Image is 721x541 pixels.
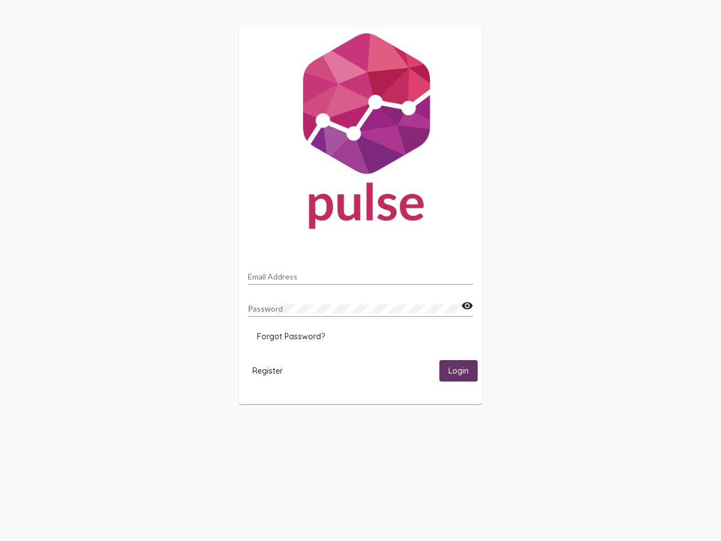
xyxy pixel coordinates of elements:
[448,366,469,376] span: Login
[461,299,473,313] mat-icon: visibility
[239,27,482,240] img: Pulse For Good Logo
[439,360,478,381] button: Login
[243,360,292,381] button: Register
[252,366,283,376] span: Register
[257,331,325,342] span: Forgot Password?
[248,326,334,347] button: Forgot Password?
